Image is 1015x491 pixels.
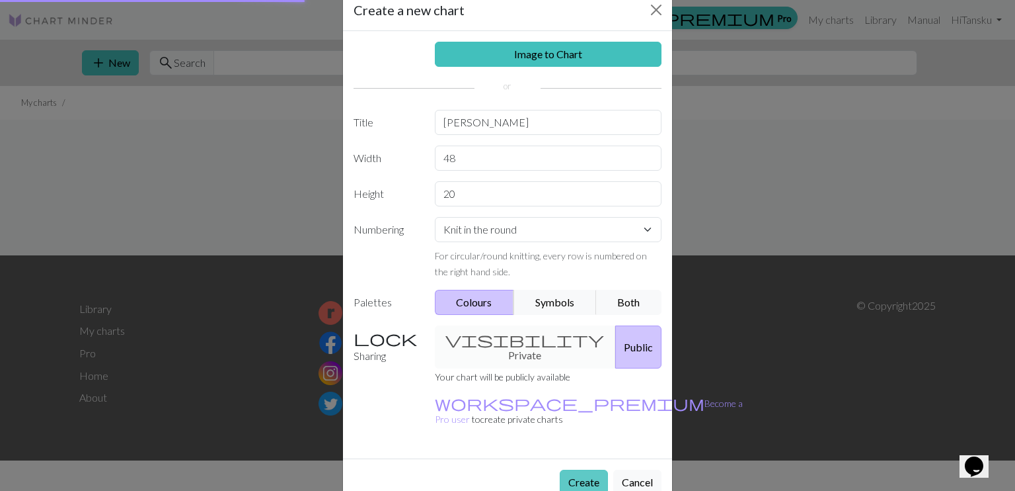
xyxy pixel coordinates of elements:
[435,42,662,67] a: Image to Chart
[346,110,427,135] label: Title
[435,398,743,425] small: to create private charts
[596,290,662,315] button: Both
[346,181,427,206] label: Height
[513,290,597,315] button: Symbols
[346,146,427,171] label: Width
[435,394,704,412] span: workspace_premium
[959,438,1002,478] iframe: chat widget
[346,326,427,369] label: Sharing
[435,398,743,425] a: Become a Pro user
[435,250,647,277] small: For circular/round knitting, every row is numbered on the right hand side.
[346,290,427,315] label: Palettes
[435,371,570,382] small: Your chart will be publicly available
[346,217,427,279] label: Numbering
[615,326,661,369] button: Public
[435,290,515,315] button: Colours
